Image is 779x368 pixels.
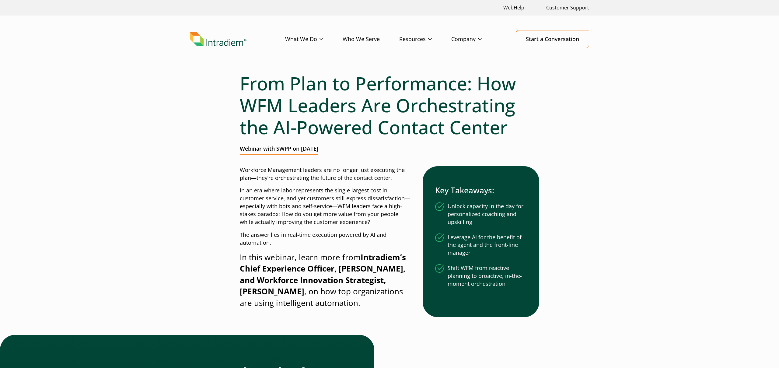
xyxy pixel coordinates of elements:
[240,252,406,297] strong: Intradiem’s Chief Experience Officer, [PERSON_NAME], and Workforce Innovation Strategist, [PERSON...
[501,1,527,14] a: Link opens in a new window
[516,30,589,48] a: Start a Conversation
[435,202,527,226] li: Unlock capacity in the day for personalized coaching and upskilling
[240,187,413,226] p: In an era where labor represents the single largest cost in customer service, and yet customers s...
[399,30,451,48] a: Resources
[240,72,539,138] h1: From Plan to Performance: How WFM Leaders Are Orchestrating the AI-Powered Contact Center
[190,32,246,46] img: Intradiem
[240,166,413,182] p: Workforce Management leaders are no longer just executing the plan—they’re orchestrating the futu...
[190,32,285,46] a: Link to homepage of Intradiem
[285,30,343,48] a: What We Do
[435,264,527,288] li: Shift WFM from reactive planning to proactive, in-the-moment orchestration
[240,145,318,155] h2: Webinar with SWPP on [DATE]
[435,186,527,195] h3: Key Takeaways:
[451,30,501,48] a: Company
[240,252,413,309] p: In this webinar, learn more from , on how top organizations are using intelligent automation.
[544,1,592,14] a: Customer Support
[435,233,527,257] li: Leverage AI for the benefit of the agent and the front-line manager
[343,30,399,48] a: Who We Serve
[240,231,413,247] p: The answer lies in real-time execution powered by AI and automation.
